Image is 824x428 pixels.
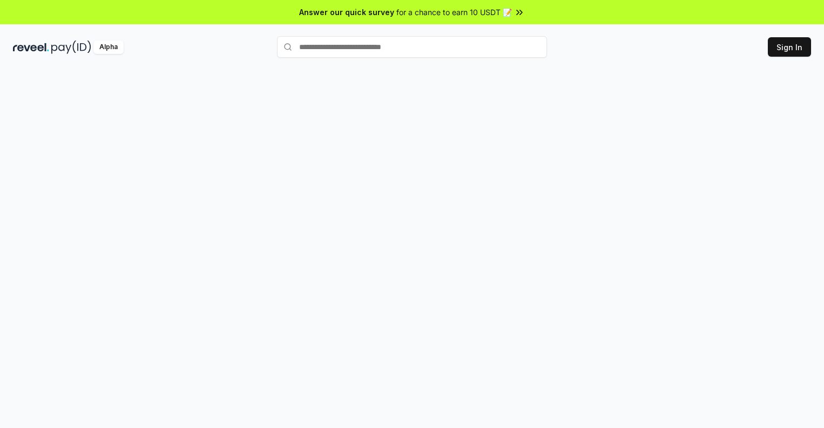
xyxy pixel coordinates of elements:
[51,40,91,54] img: pay_id
[93,40,124,54] div: Alpha
[396,6,512,18] span: for a chance to earn 10 USDT 📝
[13,40,49,54] img: reveel_dark
[768,37,811,57] button: Sign In
[299,6,394,18] span: Answer our quick survey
